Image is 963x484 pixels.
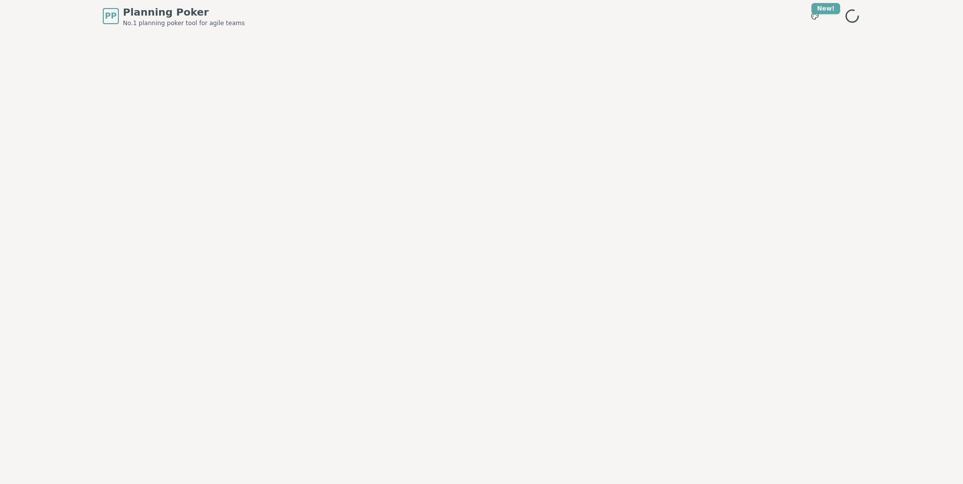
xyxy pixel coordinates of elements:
a: PPPlanning PokerNo.1 planning poker tool for agile teams [103,5,245,27]
button: New! [806,7,824,25]
span: Planning Poker [123,5,245,19]
div: New! [811,3,840,14]
span: PP [105,10,116,22]
span: No.1 planning poker tool for agile teams [123,19,245,27]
